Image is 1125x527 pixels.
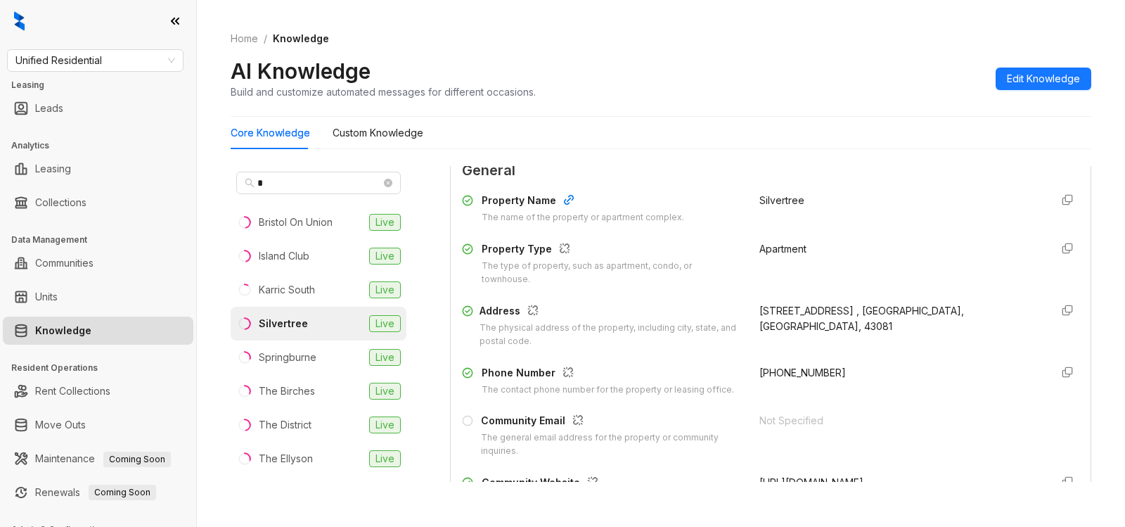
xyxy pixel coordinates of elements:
div: The name of the property or apartment complex. [482,211,684,224]
li: Move Outs [3,411,193,439]
div: The Birches [259,383,315,399]
span: close-circle [384,179,392,187]
span: Apartment [759,243,806,255]
li: Leasing [3,155,193,183]
li: Units [3,283,193,311]
span: Unified Residential [15,50,175,71]
h3: Data Management [11,234,196,246]
div: The type of property, such as apartment, condo, or townhouse. [482,260,742,286]
div: Not Specified [759,413,1040,428]
h2: AI Knowledge [231,58,371,84]
a: Leasing [35,155,71,183]
h3: Analytics [11,139,196,152]
h3: Resident Operations [11,362,196,374]
li: Renewals [3,478,193,507]
div: Address [480,303,742,322]
div: Property Name [482,193,684,211]
li: Communities [3,249,193,277]
div: Silvertree [259,316,308,331]
span: Live [369,315,401,332]
div: The physical address of the property, including city, state, and postal code. [480,322,742,348]
span: Edit Knowledge [1007,71,1080,87]
span: Live [369,383,401,400]
li: / [264,31,267,46]
span: Live [369,417,401,433]
li: Knowledge [3,317,193,345]
a: Leads [35,94,63,122]
span: Live [369,349,401,366]
span: search [245,178,255,188]
div: The Ellyson [259,451,313,466]
a: Knowledge [35,317,91,345]
a: Move Outs [35,411,86,439]
span: Silvertree [759,194,804,206]
a: Collections [35,189,86,217]
span: Live [369,214,401,231]
li: Collections [3,189,193,217]
div: Phone Number [482,365,734,383]
div: Build and customize automated messages for different occasions. [231,84,536,99]
div: The District [259,417,311,433]
div: Community Email [481,413,742,431]
a: Home [228,31,261,46]
span: [URL][DOMAIN_NAME] [759,476,863,488]
li: Maintenance [3,445,193,473]
span: Live [369,248,401,265]
li: Leads [3,94,193,122]
div: [STREET_ADDRESS] , [GEOGRAPHIC_DATA], [GEOGRAPHIC_DATA], 43081 [759,303,1040,334]
span: Live [369,450,401,467]
div: Community Website [482,475,698,493]
div: Island Club [259,248,309,264]
span: Knowledge [273,32,329,44]
button: Edit Knowledge [996,68,1091,90]
span: Coming Soon [103,452,171,467]
a: Communities [35,249,94,277]
span: Coming Soon [89,485,156,500]
img: logo [14,11,25,31]
div: Springburne [259,350,316,365]
span: Live [369,281,401,298]
div: Bristol On Union [259,215,333,230]
div: Karric South [259,282,315,298]
div: Custom Knowledge [333,125,423,141]
div: Property Type [482,241,742,260]
span: [PHONE_NUMBER] [759,367,846,379]
li: Rent Collections [3,377,193,405]
a: Rent Collections [35,377,110,405]
span: General [462,160,1079,182]
div: Core Knowledge [231,125,310,141]
a: Units [35,283,58,311]
div: The general email address for the property or community inquiries. [481,431,742,458]
a: RenewalsComing Soon [35,478,156,507]
h3: Leasing [11,79,196,91]
div: The contact phone number for the property or leasing office. [482,383,734,397]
